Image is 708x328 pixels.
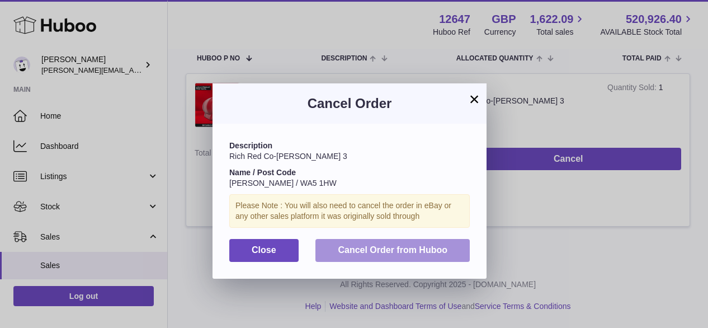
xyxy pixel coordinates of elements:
[229,141,272,150] strong: Description
[229,168,296,177] strong: Name / Post Code
[229,152,347,161] span: Rich Red Co-[PERSON_NAME] 3
[338,245,447,255] span: Cancel Order from Huboo
[315,239,470,262] button: Cancel Order from Huboo
[252,245,276,255] span: Close
[229,239,299,262] button: Close
[229,194,470,228] div: Please Note : You will also need to cancel the order in eBay or any other sales platform it was o...
[468,92,481,106] button: ×
[229,95,470,113] h3: Cancel Order
[229,179,337,188] span: [PERSON_NAME] / WA5 1HW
